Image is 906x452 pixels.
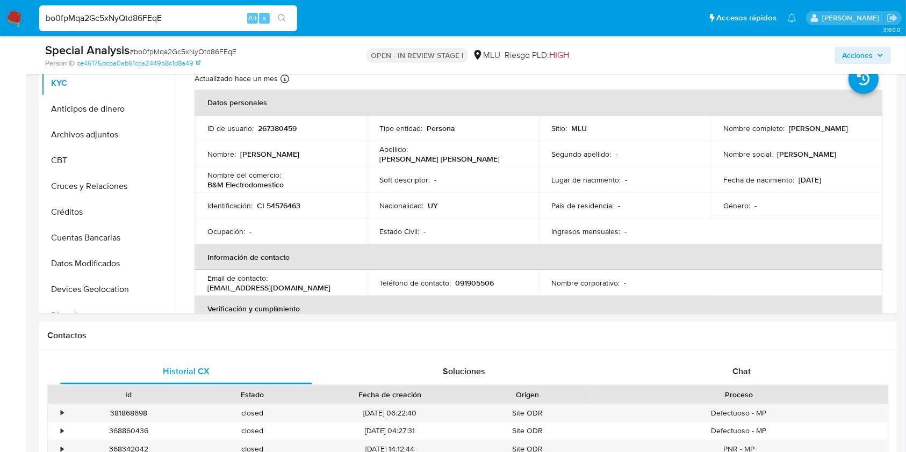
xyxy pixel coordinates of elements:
[67,422,191,440] div: 368860436
[842,47,873,64] span: Acciones
[379,123,422,133] p: Tipo entidad :
[74,389,183,400] div: Id
[379,154,500,164] p: [PERSON_NAME] [PERSON_NAME]
[41,148,176,173] button: CBT
[777,149,836,159] p: [PERSON_NAME]
[195,244,882,270] th: Información de contacto
[716,12,776,24] span: Accesos rápidos
[41,96,176,122] button: Anticipos de dinero
[551,123,567,133] p: Sitio :
[379,201,423,210] p: Nacionalidad :
[41,225,176,251] button: Cuentas Bancarias
[443,365,485,377] span: Soluciones
[883,25,901,34] span: 3.160.0
[434,175,436,185] p: -
[207,180,284,189] p: B&M Electrodomestico
[887,12,898,24] a: Salir
[41,276,176,302] button: Devices Geolocation
[455,278,494,288] p: 091905506
[551,149,611,159] p: Segundo apellido :
[624,227,627,236] p: -
[41,70,176,96] button: KYC
[191,404,315,422] div: closed
[597,389,881,400] div: Proceso
[249,227,251,236] p: -
[549,49,569,61] span: HIGH
[163,365,210,377] span: Historial CX
[195,296,882,322] th: Verificación y cumplimiento
[723,149,773,159] p: Nombre social :
[314,422,465,440] div: [DATE] 04:27:31
[248,13,257,23] span: Alt
[61,426,63,436] div: •
[45,41,130,59] b: Special Analysis
[551,278,620,288] p: Nombre corporativo :
[465,404,589,422] div: Site ODR
[67,404,191,422] div: 381868698
[41,199,176,225] button: Créditos
[240,149,299,159] p: [PERSON_NAME]
[61,408,63,418] div: •
[754,201,757,210] p: -
[624,278,626,288] p: -
[789,123,848,133] p: [PERSON_NAME]
[379,227,419,236] p: Estado Civil :
[732,365,751,377] span: Chat
[787,13,796,23] a: Notificaciones
[207,149,236,159] p: Nombre :
[271,11,293,26] button: search-icon
[723,175,794,185] p: Fecha de nacimiento :
[571,123,587,133] p: MLU
[723,201,750,210] p: Género :
[47,330,889,341] h1: Contactos
[473,389,582,400] div: Origen
[723,123,785,133] p: Nombre completo :
[551,175,621,185] p: Lugar de nacimiento :
[45,59,75,68] b: Person ID
[379,144,408,154] p: Apellido :
[207,201,253,210] p: Identificación :
[505,49,569,61] span: Riesgo PLD:
[799,175,821,185] p: [DATE]
[423,227,426,236] p: -
[551,201,614,210] p: País de residencia :
[130,46,236,57] span: # bo0fpMqa2Gc5xNyQtd86FEqE
[551,227,620,236] p: Ingresos mensuales :
[207,123,254,133] p: ID de usuario :
[39,11,297,25] input: Buscar usuario o caso...
[366,48,468,63] p: OPEN - IN REVIEW STAGE I
[207,170,281,180] p: Nombre del comercio :
[257,201,300,210] p: CI 54576463
[314,404,465,422] div: [DATE] 06:22:40
[322,389,458,400] div: Fecha de creación
[207,273,268,283] p: Email de contacto :
[379,175,430,185] p: Soft descriptor :
[207,227,245,236] p: Ocupación :
[618,201,620,210] p: -
[835,47,891,64] button: Acciones
[77,59,200,68] a: ce46175bcba0ab61cca2449b8c1d8a49
[195,90,882,115] th: Datos personales
[41,251,176,276] button: Datos Modificados
[258,123,297,133] p: 267380459
[427,123,455,133] p: Persona
[207,283,330,293] p: [EMAIL_ADDRESS][DOMAIN_NAME]
[465,422,589,440] div: Site ODR
[41,122,176,148] button: Archivos adjuntos
[198,389,307,400] div: Estado
[822,13,883,23] p: ximena.felix@mercadolibre.com
[191,422,315,440] div: closed
[263,13,266,23] span: s
[41,302,176,328] button: Direcciones
[472,49,500,61] div: MLU
[195,74,278,84] p: Actualizado hace un mes
[379,278,451,288] p: Teléfono de contacto :
[589,404,888,422] div: Defectuoso - MP
[428,201,438,210] p: UY
[41,173,176,199] button: Cruces y Relaciones
[589,422,888,440] div: Defectuoso - MP
[615,149,617,159] p: -
[625,175,627,185] p: -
